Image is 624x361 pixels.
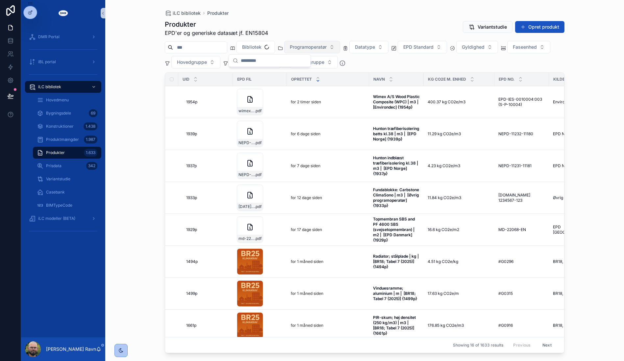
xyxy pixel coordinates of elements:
[33,147,101,159] a: Produkter1.633
[186,131,197,137] span: 1939p
[515,21,564,33] a: Opret produkt
[33,186,101,198] a: Casebank
[171,56,220,68] button: Select Button
[291,163,320,168] p: for 7 dage siden
[553,77,565,82] span: Kilde
[186,323,229,328] a: 1661p
[238,140,255,145] span: NEPD-11232-11180_Hunton-Nativo---Wood-Fibre-Insulation-Board
[428,259,490,264] a: 4.51 kg CO2e/kg
[186,291,229,296] a: 1499p
[553,259,600,264] a: BR18, Tabel 7 (2025)
[255,140,262,145] span: .pdf
[284,41,340,53] button: Select Button
[373,126,420,142] a: Hunton træfiberisolering batts kl.38 | m3 | [EPD Norge] {1939p}
[349,41,388,53] button: Select Button
[84,149,97,157] div: 1.633
[498,163,545,168] a: NEPD-11231-11181
[498,291,513,296] span: #G0315
[25,56,101,68] a: iBL portal
[428,227,459,232] span: 16.6 kg CO2e/m2
[373,77,385,82] span: Navn
[237,153,283,179] a: NEPD-11231-11181_Hunton-Nativo---Wood-Fibre-Blown-In-Insulation.pdf
[428,291,490,296] a: 17.63 kg CO2e/m
[462,44,485,50] span: Gyldighed
[478,24,507,30] span: Variantstudie
[255,108,262,114] span: .pdf
[373,187,420,208] strong: Fundablokke: Carbstone ClimaSono | m3 | [Øvrig programoperatør] {1933p}
[291,227,365,232] a: for 17 dage siden
[398,41,447,53] button: Select Button
[291,163,365,168] a: for 7 dage siden
[498,131,533,137] span: NEPD-11232-11180
[290,44,327,50] span: Programoperatør
[237,185,283,211] a: [DATE]_EPD_Carbstone-ClimaSono.pdf
[428,99,465,105] span: 400.37 kg CO2e/m3
[46,111,71,116] span: Bygningsdele
[46,137,79,142] span: Produktmængder
[186,163,229,168] a: 1937p
[291,227,322,232] p: for 17 dage siden
[33,120,101,132] a: Konstruktioner1.438
[498,193,545,203] span: [DOMAIN_NAME] 1234567-123
[33,173,101,185] a: Variantstudie
[46,150,65,155] span: Produkter
[553,163,573,168] span: EPD Norge
[84,122,97,130] div: 1.438
[25,213,101,224] a: iLC modeller (BETA)
[463,21,512,33] button: Variantstudie
[373,217,416,243] strong: Topmembran SBS and PF 4600 SBS (svejsetopmembran) | m2 | [EPD Danmark] {1929p}
[553,323,591,328] span: BR18, Tabel 7 (2025)
[553,163,600,168] a: EPD Norge
[291,323,365,328] a: for 1 måned siden
[428,99,490,105] a: 400.37 kg CO2e/m3
[255,236,262,241] span: .pdf
[428,195,461,200] span: 11.84 kg CO2e/m3
[255,204,262,209] span: .pdf
[453,343,503,348] span: Showing 16 of 1633 results
[498,259,513,264] span: #G0296
[186,99,229,105] a: 1954p
[165,29,268,37] span: EPD'er og generiske datasæt jf. EN15804
[183,77,189,82] span: UID
[553,131,573,137] span: EPD Norge
[553,99,574,105] span: Environdec
[498,259,545,264] a: #G0296
[186,323,196,328] span: 1661p
[242,44,262,50] span: Bibliotek
[33,199,101,211] a: BIMTypeCode
[355,44,375,50] span: Datatype
[498,323,545,328] a: #G0916
[553,195,596,200] span: Øvrig programoperatør
[46,346,96,352] p: [PERSON_NAME] Ravn
[186,131,229,137] a: 1939p
[238,204,255,209] span: [DATE]_EPD_Carbstone-ClimaSono
[33,107,101,119] a: Bygningsdele69
[237,217,283,243] a: md-22068-en.pdf
[428,163,460,168] span: 4.23 kg CO2e/m3
[373,254,420,270] a: Radiator; stålplade | kg | [BR18; Tabel 7 (2025)] {1494p}
[373,94,420,110] a: Wimex A/S Wood Plastic Composite (WPC) | m3 | [Environdec] {1954p}
[291,77,312,82] span: Oprettet
[25,31,101,43] a: DMR Portal
[89,109,97,117] div: 69
[553,224,600,235] span: EPD [GEOGRAPHIC_DATA]
[291,131,320,137] p: for 6 dage siden
[291,131,365,137] a: for 6 dage siden
[38,59,56,64] span: iBL portal
[291,259,323,264] p: for 1 måned siden
[428,323,490,328] a: 176.85 kg CO2e/m3
[373,155,419,176] strong: Hunton indblæst træfiberisolering kl.38 | m3 | [EPD Norge] {1937p}
[33,94,101,106] a: Hovedmenu
[207,10,229,16] a: Produkter
[165,10,201,16] a: iLC bibliotek
[553,195,600,200] a: Øvrig programoperatør
[553,323,600,328] a: BR18, Tabel 7 (2025)
[58,8,68,18] img: App logo
[498,131,545,137] a: NEPD-11232-11180
[186,227,197,232] span: 1929p
[291,99,321,105] p: for 2 timer siden
[498,227,545,232] a: MD-22068-EN
[177,59,207,65] span: Hovedgruppe
[553,131,600,137] a: EPD Norge
[237,121,283,147] a: NEPD-11232-11180_Hunton-Nativo---Wood-Fibre-Insulation-Board.pdf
